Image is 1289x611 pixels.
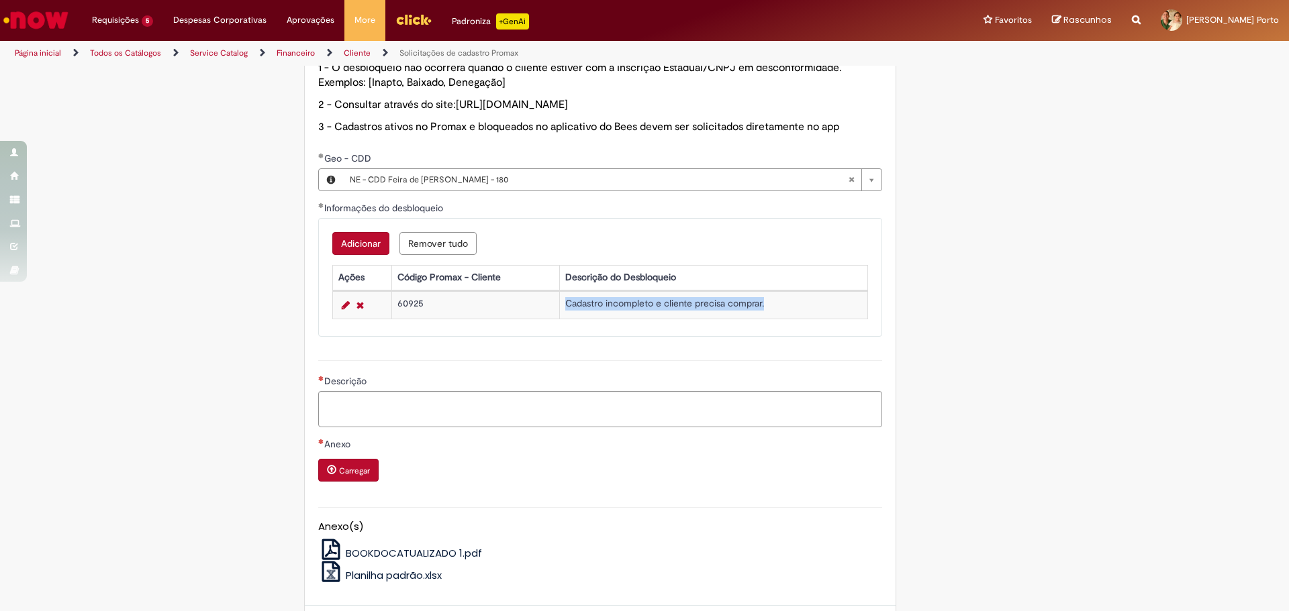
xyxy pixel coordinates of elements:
span: Requisições [92,13,139,27]
span: NE - CDD Feira de [PERSON_NAME] - 180 [350,169,848,190]
span: Planilha padrão.xlsx [346,568,442,582]
a: [URL][DOMAIN_NAME] [456,98,568,111]
p: +GenAi [496,13,529,30]
a: Todos os Catálogos [90,48,161,58]
a: BOOKDOCATUALIZADO 1.pdf [318,546,483,560]
a: Planilha padrão.xlsx [318,568,442,582]
ul: Trilhas de página [10,41,849,66]
a: Rascunhos [1052,14,1112,27]
span: 2 - Consultar através do site: [318,98,568,111]
img: ServiceNow [1,7,70,34]
span: More [354,13,375,27]
button: Add a row for Informações do desbloqueio [332,232,389,255]
span: Necessários [318,439,324,444]
a: Solicitações de cadastro Promax [399,48,518,58]
div: Padroniza [452,13,529,30]
a: Editar Linha 1 [338,297,353,313]
a: Financeiro [277,48,315,58]
button: Carregar anexo de Anexo Required [318,459,379,482]
span: Anexo [324,438,353,450]
th: Ações [332,265,391,290]
span: 3 - Cadastros ativos no Promax e bloqueados no aplicativo do Bees devem ser solicitados diretamen... [318,120,839,133]
span: BOOKDOCATUALIZADO 1.pdf [346,546,482,560]
span: Geo - CDD [324,152,374,164]
h5: Anexo(s) [318,521,882,533]
img: click_logo_yellow_360x200.png [395,9,432,30]
span: Informações do desbloqueio [324,202,446,214]
button: Remove all rows for Informações do desbloqueio [399,232,477,255]
span: Descrição [324,375,369,387]
th: Descrição do Desbloqueio [560,265,868,290]
a: Cliente [344,48,371,58]
span: Obrigatório Preenchido [318,153,324,158]
td: Cadastro incompleto e cliente precisa comprar. [560,291,868,319]
abbr: Limpar campo Geo - CDD [841,169,861,190]
small: Carregar [339,465,370,476]
span: Necessários [318,376,324,381]
a: Remover linha 1 [353,297,367,313]
span: [PERSON_NAME] Porto [1186,14,1279,25]
a: Service Catalog [190,48,248,58]
a: Página inicial [15,48,61,58]
span: Favoritos [995,13,1032,27]
a: NE - CDD Feira de [PERSON_NAME] - 180Limpar campo Geo - CDD [343,169,881,190]
span: Rascunhos [1063,13,1112,26]
textarea: Descrição [318,391,882,427]
span: Despesas Corporativas [173,13,267,27]
button: Geo - CDD, Visualizar este registro NE - CDD Feira de Santana - 180 [319,169,343,190]
span: 5 [142,15,153,27]
span: Obrigatório Preenchido [318,203,324,208]
td: 60925 [391,291,560,319]
th: Código Promax - Cliente [391,265,560,290]
span: Aprovações [287,13,334,27]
